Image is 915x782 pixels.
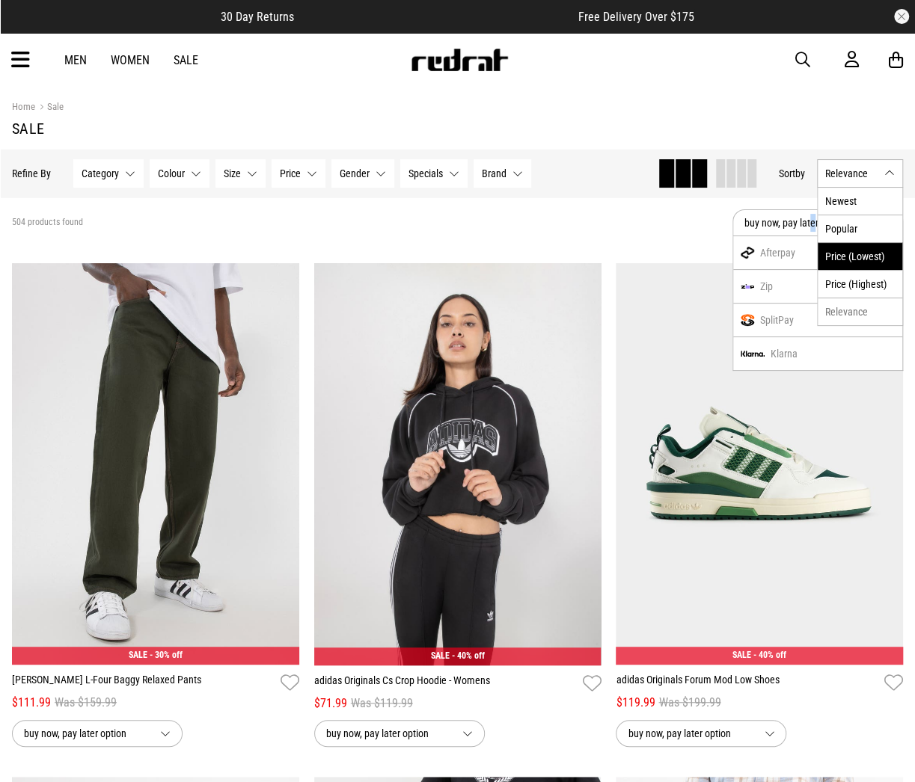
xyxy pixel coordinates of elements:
[129,650,147,660] span: SALE
[578,10,694,24] span: Free Delivery Over $175
[741,247,754,259] img: ico-ap-afterpay.png
[744,214,869,232] span: buy now, pay later option
[400,159,468,188] button: Specials
[314,695,347,712] span: $71.99
[12,694,51,712] span: $111.99
[12,167,51,179] p: Refine By
[779,164,805,182] button: Sortby
[12,263,299,665] img: Lee L-four Baggy Relaxed Pants in Green
[616,694,655,712] span: $119.99
[658,694,720,712] span: Was $199.99
[733,337,902,370] div: Klarna
[732,209,903,236] button: buy now, pay later option
[24,724,148,742] span: buy now, pay later option
[324,9,548,24] iframe: Customer reviews powered by Trustpilot
[73,159,144,188] button: Category
[818,270,902,298] li: Price (Highest)
[35,101,64,115] a: Sale
[753,650,786,660] span: - 40% off
[616,720,786,747] button: buy now, pay later option
[314,720,485,747] button: buy now, pay later option
[272,159,325,188] button: Price
[733,236,902,270] div: Afterpay
[280,167,301,179] span: Price
[818,215,902,242] li: Popular
[158,167,185,179] span: Colour
[314,263,602,665] img: Adidas Originals Cs Crop Hoodie - Womens in Black
[340,167,370,179] span: Gender
[314,673,577,695] a: adidas Originals Cs Crop Hoodie - Womens
[818,298,902,325] li: Relevance
[12,720,183,747] button: buy now, pay later option
[12,6,57,51] button: Open LiveChat chat widget
[351,695,413,712] span: Was $119.99
[451,650,484,661] span: - 40% off
[326,724,450,742] span: buy now, pay later option
[616,672,878,694] a: adidas Originals Forum Mod Low Shoes
[221,10,294,24] span: 30 Day Returns
[741,314,754,327] img: splitpay-icon.png
[82,167,119,179] span: Category
[741,351,765,356] img: logo-klarna.svg
[224,167,241,179] span: Size
[410,49,509,71] img: Redrat logo
[818,188,902,215] li: Newest
[12,217,83,229] span: 504 products found
[732,650,751,660] span: SALE
[430,650,449,661] span: SALE
[795,167,805,179] span: by
[12,120,903,138] h1: Sale
[55,694,117,712] span: Was $159.99
[733,304,902,337] div: SplitPay
[111,53,150,67] a: Women
[818,242,902,270] li: Price (Lowest)
[741,284,754,289] img: zip-logo.svg
[825,167,878,179] span: Relevance
[12,672,275,694] a: [PERSON_NAME] L-Four Baggy Relaxed Pants
[150,159,209,188] button: Colour
[628,724,752,742] span: buy now, pay later option
[215,159,266,188] button: Size
[616,263,903,665] img: Adidas Originals Forum Mod Low Shoes in White
[150,650,183,660] span: - 30% off
[482,167,507,179] span: Brand
[64,53,87,67] a: Men
[817,159,903,188] button: Relevance
[174,53,198,67] a: Sale
[474,159,531,188] button: Brand
[331,159,394,188] button: Gender
[733,270,902,304] div: Zip
[408,167,443,179] span: Specials
[12,101,35,112] a: Home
